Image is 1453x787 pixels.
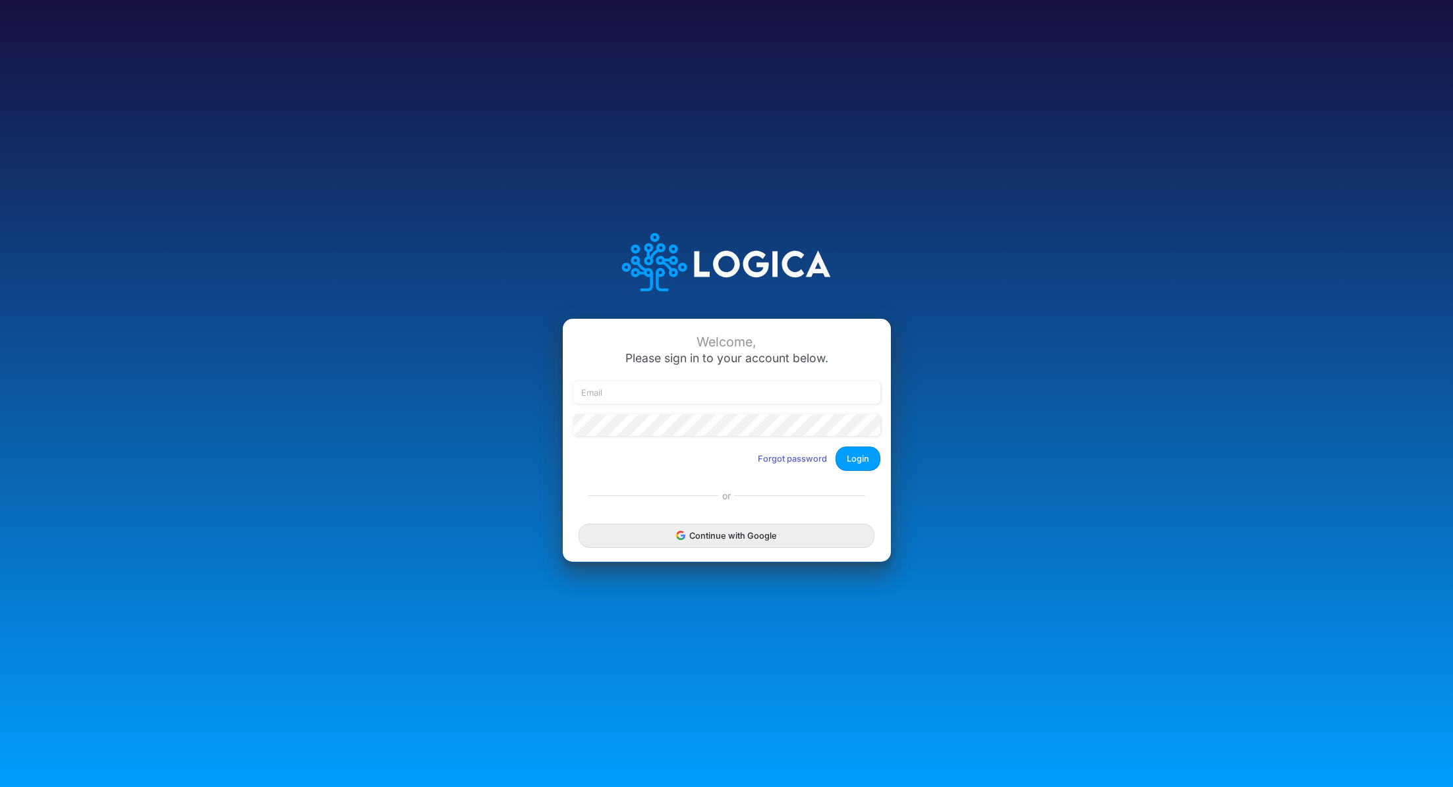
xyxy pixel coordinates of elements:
input: Email [573,381,880,404]
button: Forgot password [749,448,836,470]
button: Continue with Google [579,524,874,548]
span: Please sign in to your account below. [625,351,828,365]
div: Welcome, [573,335,880,350]
button: Login [836,447,880,471]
